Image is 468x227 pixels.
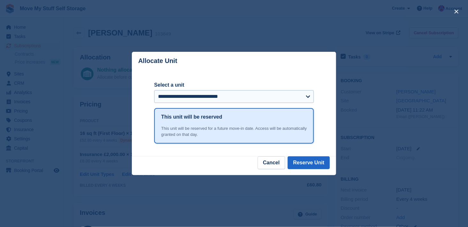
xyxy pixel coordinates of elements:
[154,81,314,89] label: Select a unit
[161,125,307,138] div: This unit will be reserved for a future move-in date. Access will be automatically granted on tha...
[138,57,177,65] p: Allocate Unit
[288,156,330,169] button: Reserve Unit
[258,156,285,169] button: Cancel
[161,113,222,121] h1: This unit will be reserved
[451,6,462,17] button: close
